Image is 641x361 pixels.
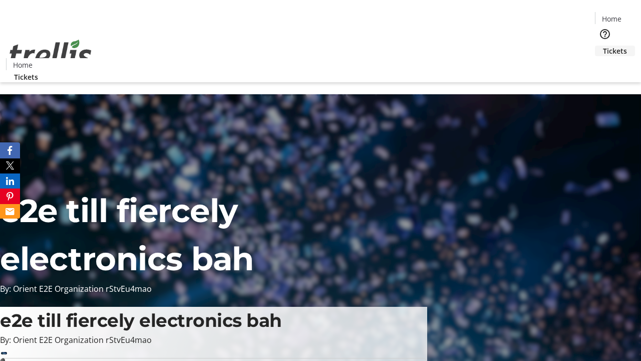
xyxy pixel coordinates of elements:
[595,46,635,56] a: Tickets
[6,72,46,82] a: Tickets
[602,14,621,24] span: Home
[603,46,627,56] span: Tickets
[13,60,33,70] span: Home
[7,60,39,70] a: Home
[6,29,95,79] img: Orient E2E Organization rStvEu4mao's Logo
[595,14,627,24] a: Home
[14,72,38,82] span: Tickets
[595,56,615,76] button: Cart
[595,24,615,44] button: Help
